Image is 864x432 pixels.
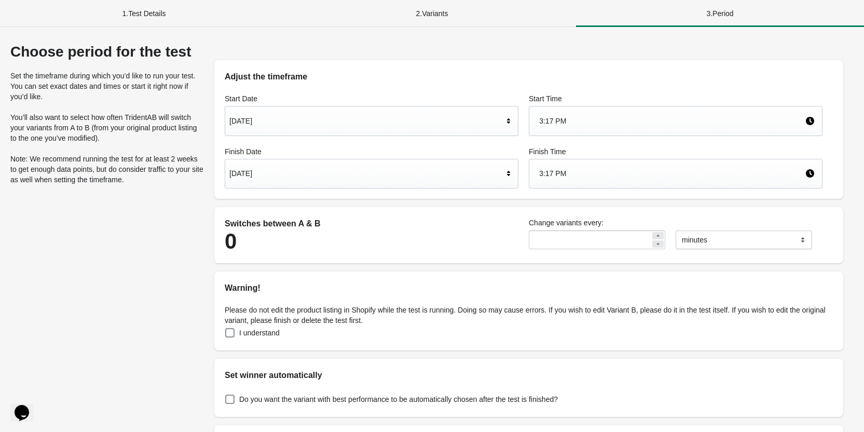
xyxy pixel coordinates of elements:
h2: Set winner automatically [225,369,833,382]
div: 0 [225,230,518,253]
div: 3:17 PM [539,164,805,183]
h2: Warning! [225,282,833,294]
label: Finish Date [225,146,518,157]
div: [DATE] [229,164,503,183]
p: You’ll also want to select how often TridentAB will switch your variants from A to B (from your o... [10,112,204,143]
p: Note: We recommend running the test for at least 2 weeks to get enough data points, but do consid... [10,154,204,185]
p: Set the timeframe during which you’d like to run your test. You can set exact dates and times or ... [10,71,204,102]
div: Switches between A & B [225,218,518,230]
div: Choose period for the test [10,44,204,60]
label: Start Time [529,93,822,104]
span: Do you want the variant with best performance to be automatically chosen after the test is finished? [239,394,558,404]
iframe: chat widget [10,390,44,422]
div: 3:17 PM [539,111,805,131]
h2: Adjust the timeframe [225,71,833,83]
label: Finish Time [529,146,822,157]
span: I understand [239,328,280,338]
p: Please do not edit the product listing in Shopify while the test is running. Doing so may cause e... [225,305,833,326]
label: Start Date [225,93,518,104]
label: Change variants every: [529,218,822,228]
div: [DATE] [229,111,503,131]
